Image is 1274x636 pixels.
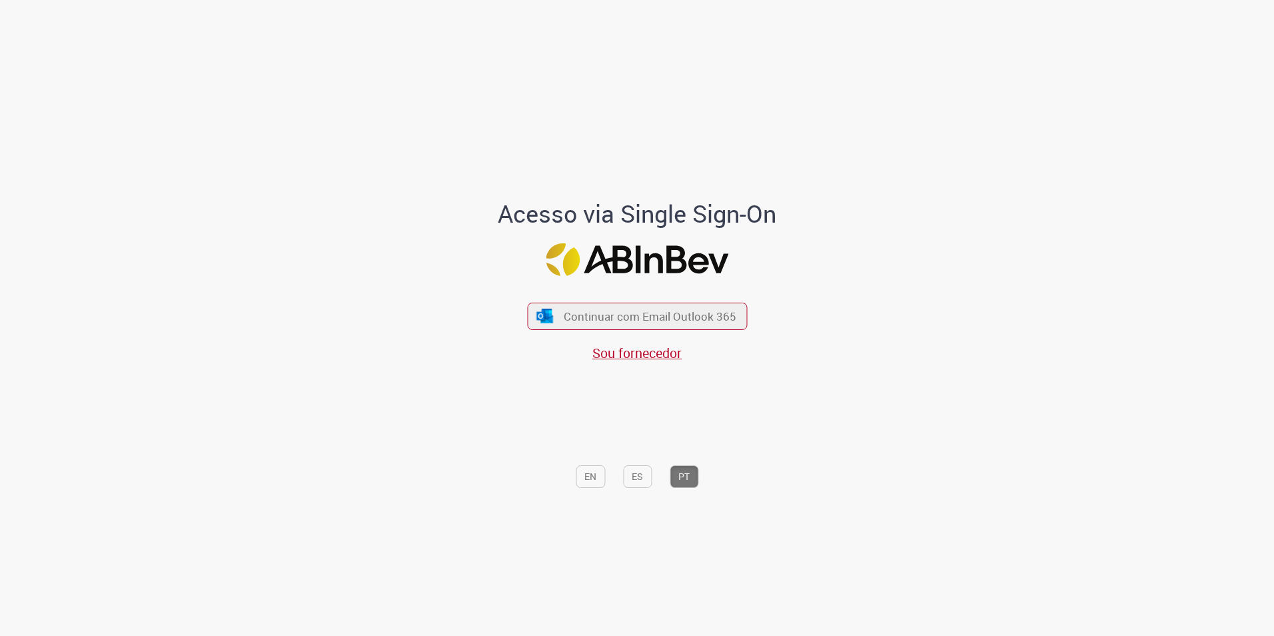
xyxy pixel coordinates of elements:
button: ícone Azure/Microsoft 360 Continuar com Email Outlook 365 [527,303,747,330]
a: Sou fornecedor [592,344,682,362]
img: Logo ABInBev [546,243,728,276]
img: ícone Azure/Microsoft 360 [536,309,554,323]
button: PT [670,465,698,488]
button: EN [576,465,605,488]
h1: Acesso via Single Sign-On [452,201,822,227]
span: Continuar com Email Outlook 365 [564,309,736,324]
button: ES [623,465,652,488]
